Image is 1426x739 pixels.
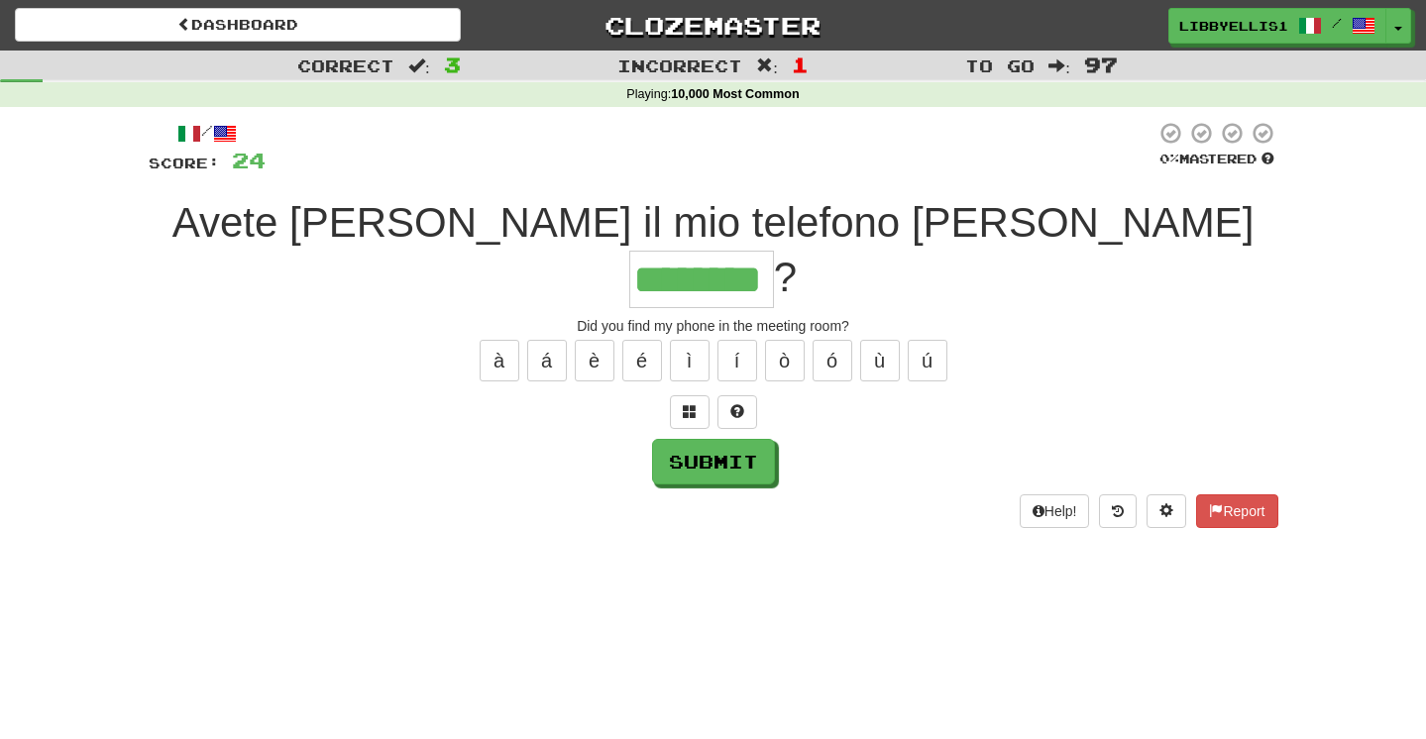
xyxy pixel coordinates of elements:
[149,155,220,171] span: Score:
[622,340,662,381] button: é
[813,340,852,381] button: ó
[652,439,775,484] button: Submit
[1099,494,1137,528] button: Round history (alt+y)
[792,53,809,76] span: 1
[1084,53,1118,76] span: 97
[1020,494,1090,528] button: Help!
[671,87,799,101] strong: 10,000 Most Common
[717,395,757,429] button: Single letter hint - you only get 1 per sentence and score half the points! alt+h
[297,55,394,75] span: Correct
[149,316,1278,336] div: Did you find my phone in the meeting room?
[149,121,266,146] div: /
[444,53,461,76] span: 3
[1159,151,1179,166] span: 0 %
[15,8,461,42] a: Dashboard
[408,57,430,74] span: :
[908,340,947,381] button: ú
[1179,17,1288,35] span: Libbyellis1
[575,340,614,381] button: è
[480,340,519,381] button: à
[1196,494,1277,528] button: Report
[756,57,778,74] span: :
[1332,16,1342,30] span: /
[670,340,710,381] button: ì
[774,254,797,300] span: ?
[172,199,1255,246] span: Avete [PERSON_NAME] il mio telefono [PERSON_NAME]
[670,395,710,429] button: Switch sentence to multiple choice alt+p
[717,340,757,381] button: í
[232,148,266,172] span: 24
[1155,151,1278,168] div: Mastered
[965,55,1035,75] span: To go
[860,340,900,381] button: ù
[527,340,567,381] button: á
[765,340,805,381] button: ò
[1168,8,1386,44] a: Libbyellis1 /
[617,55,742,75] span: Incorrect
[491,8,936,43] a: Clozemaster
[1048,57,1070,74] span: :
